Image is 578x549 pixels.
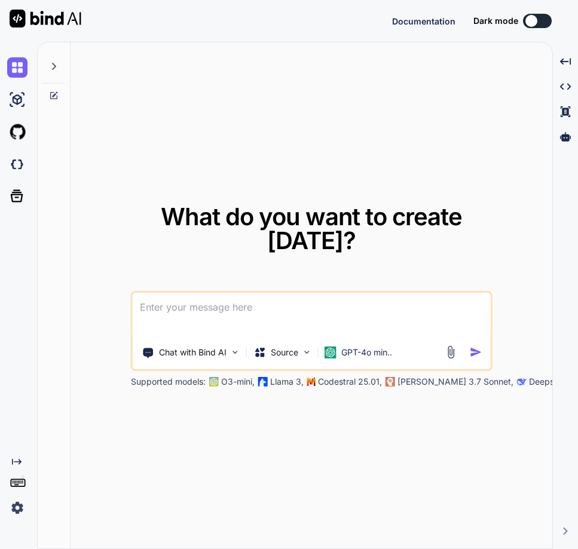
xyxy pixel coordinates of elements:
img: attachment [444,345,457,359]
span: Dark mode [473,15,518,27]
img: claude [386,377,395,387]
p: Source [271,346,298,358]
img: Llama2 [258,377,268,387]
p: Chat with Bind AI [159,346,227,358]
p: Supported models: [131,376,206,388]
p: [PERSON_NAME] 3.7 Sonnet, [397,376,513,388]
img: darkCloudIdeIcon [7,154,27,174]
button: Documentation [392,15,455,27]
p: Llama 3, [270,376,304,388]
p: Codestral 25.01, [318,376,382,388]
img: Pick Tools [230,347,240,357]
span: What do you want to create [DATE]? [161,202,462,255]
img: githubLight [7,122,27,142]
img: Bind AI [10,10,81,27]
img: icon [469,346,482,358]
p: GPT-4o min.. [341,346,392,358]
p: O3-mini, [221,376,255,388]
img: GPT-4o mini [325,346,337,358]
img: settings [7,498,27,518]
img: GPT-4 [209,377,219,387]
span: Documentation [392,16,455,26]
img: ai-studio [7,90,27,110]
img: Pick Models [302,347,312,357]
img: claude [517,377,527,387]
img: chat [7,57,27,78]
img: Mistral-AI [307,378,316,386]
